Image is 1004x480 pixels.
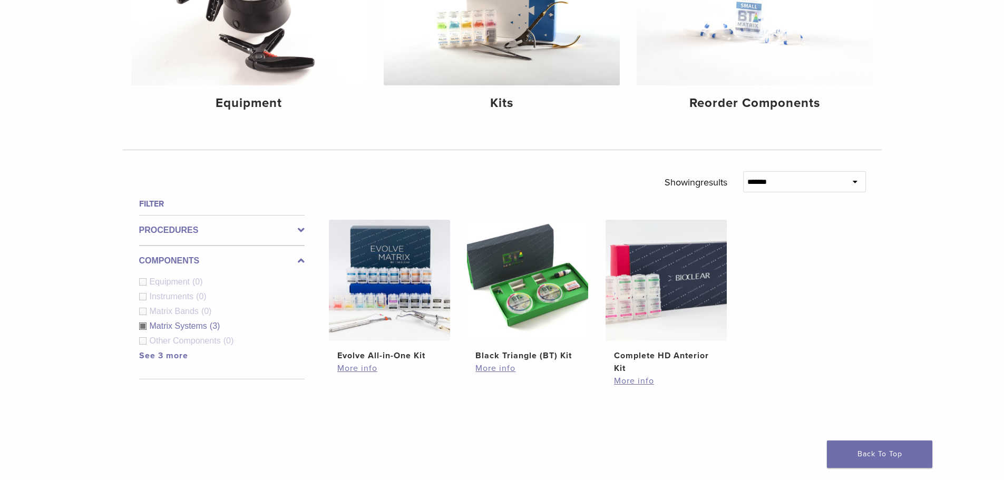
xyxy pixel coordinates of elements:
a: Evolve All-in-One KitEvolve All-in-One Kit [328,220,451,362]
img: Black Triangle (BT) Kit [467,220,588,341]
h2: Black Triangle (BT) Kit [475,349,580,362]
span: Equipment [150,277,193,286]
a: See 3 more [139,350,188,361]
h4: Kits [392,94,611,113]
span: Matrix Systems [150,321,210,330]
a: More info [475,362,580,375]
h4: Reorder Components [645,94,864,113]
span: Instruments [150,292,197,301]
p: Showing results [665,171,727,193]
a: More info [337,362,442,375]
a: Black Triangle (BT) KitBlack Triangle (BT) Kit [466,220,589,362]
img: Evolve All-in-One Kit [329,220,450,341]
span: (0) [201,307,212,316]
a: More info [614,375,718,387]
h2: Evolve All-in-One Kit [337,349,442,362]
a: Complete HD Anterior KitComplete HD Anterior Kit [605,220,728,375]
h2: Complete HD Anterior Kit [614,349,718,375]
span: (0) [192,277,203,286]
a: Back To Top [827,440,932,468]
label: Procedures [139,224,305,237]
span: Matrix Bands [150,307,201,316]
img: Complete HD Anterior Kit [606,220,727,341]
span: (0) [223,336,234,345]
span: (3) [210,321,220,330]
h4: Equipment [140,94,359,113]
h4: Filter [139,198,305,210]
span: Other Components [150,336,223,345]
label: Components [139,254,305,267]
span: (0) [196,292,207,301]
